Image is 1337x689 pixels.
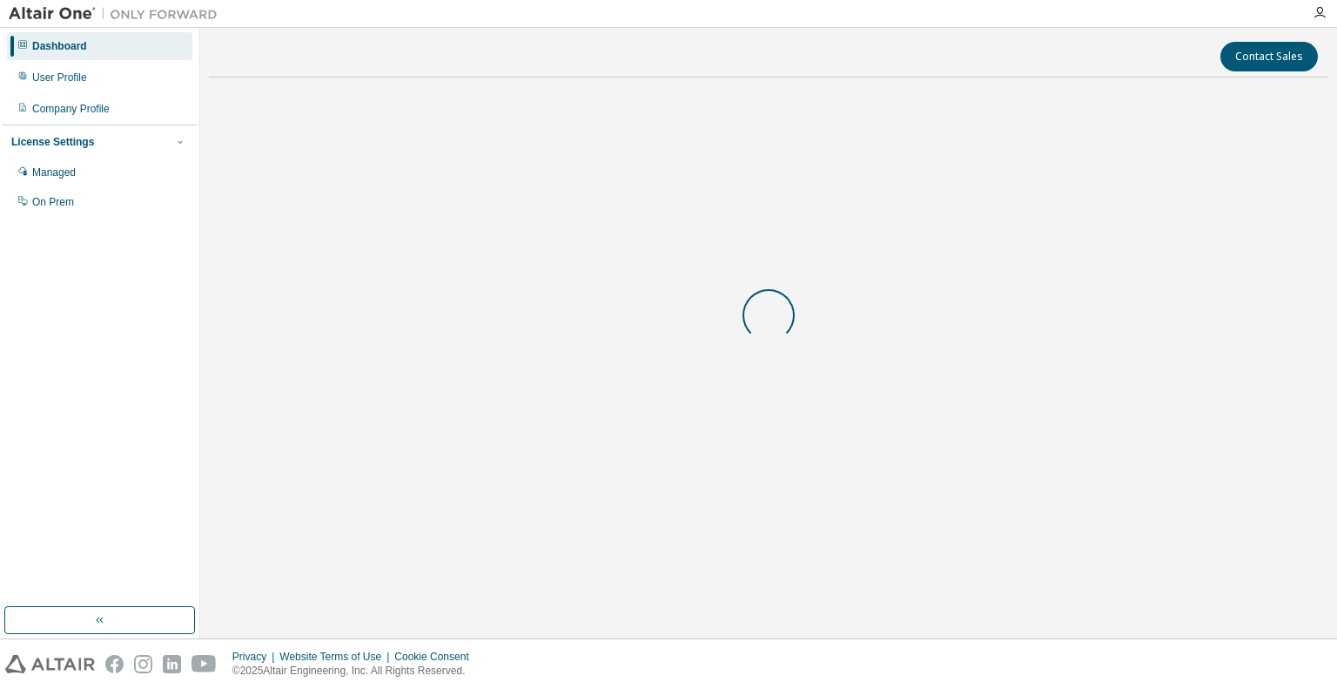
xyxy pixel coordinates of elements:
div: Cookie Consent [394,650,479,664]
div: Privacy [232,650,279,664]
div: Company Profile [32,102,110,116]
p: © 2025 Altair Engineering, Inc. All Rights Reserved. [232,664,480,679]
img: altair_logo.svg [5,655,95,673]
div: User Profile [32,71,87,84]
button: Contact Sales [1220,42,1318,71]
img: instagram.svg [134,655,152,673]
div: Dashboard [32,39,87,53]
img: youtube.svg [191,655,217,673]
img: facebook.svg [105,655,124,673]
img: Altair One [9,5,226,23]
div: Website Terms of Use [279,650,394,664]
div: On Prem [32,195,74,209]
div: License Settings [11,135,94,149]
div: Managed [32,165,76,179]
img: linkedin.svg [163,655,181,673]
